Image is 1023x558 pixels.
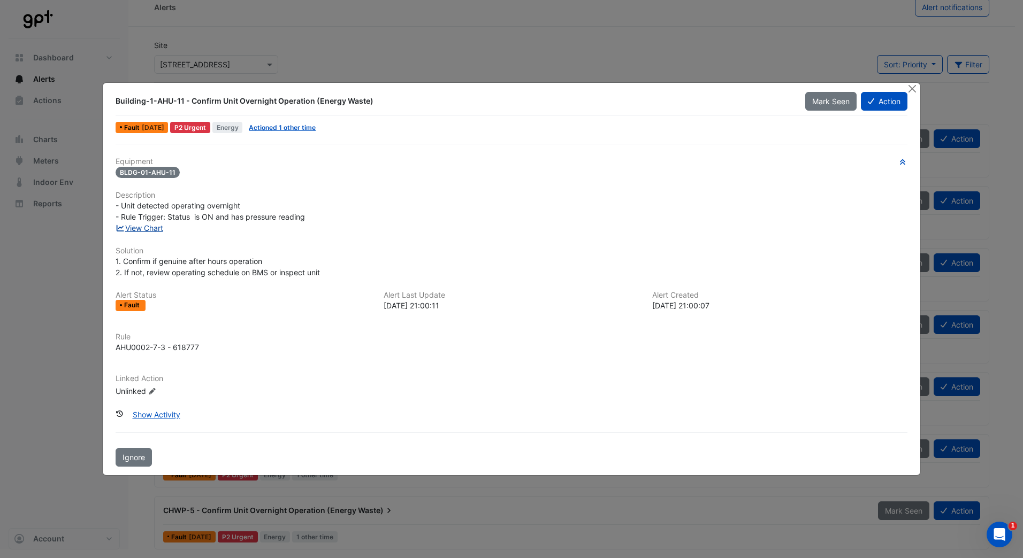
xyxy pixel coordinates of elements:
[805,92,857,111] button: Mark Seen
[116,191,907,200] h6: Description
[116,167,180,178] span: BLDG-01-AHU-11
[907,83,918,94] button: Close
[116,223,163,232] a: View Chart
[652,300,907,311] div: [DATE] 21:00:07
[652,291,907,300] h6: Alert Created
[142,123,164,131] span: Fri 05-Sep-2025 21:00 AEST
[116,332,907,342] h6: Rule
[116,291,371,300] h6: Alert Status
[148,387,156,395] fa-icon: Edit Linked Action
[212,122,243,133] span: Energy
[116,157,907,166] h6: Equipment
[170,122,210,133] div: P2 Urgent
[116,257,320,277] span: 1. Confirm if genuine after hours operation 2. If not, review operating schedule on BMS or inspec...
[1009,522,1017,530] span: 1
[384,291,639,300] h6: Alert Last Update
[126,405,187,424] button: Show Activity
[116,96,792,106] div: Building-1-AHU-11 - Confirm Unit Overnight Operation (Energy Waste)
[124,302,142,308] span: Fault
[812,97,850,106] span: Mark Seen
[116,448,152,467] button: Ignore
[116,246,907,255] h6: Solution
[124,125,142,131] span: Fault
[116,201,305,221] span: - Unit detected operating overnight - Rule Trigger: Status is ON and has pressure reading
[861,92,907,111] button: Action
[249,123,316,131] a: Actioned 1 other time
[116,385,244,396] div: Unlinked
[384,300,639,311] div: [DATE] 21:00:11
[116,374,907,383] h6: Linked Action
[116,342,199,353] div: AHU0002-7-3 - 618777
[987,522,1012,547] iframe: Intercom live chat
[123,453,145,462] span: Ignore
